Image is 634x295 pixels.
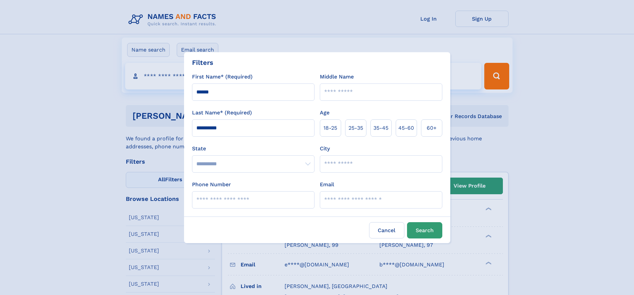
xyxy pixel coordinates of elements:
span: 45‑60 [398,124,414,132]
span: 35‑45 [373,124,388,132]
span: 60+ [427,124,437,132]
button: Search [407,222,442,238]
div: Filters [192,58,213,68]
label: Last Name* (Required) [192,109,252,117]
label: Cancel [369,222,404,238]
label: Age [320,109,329,117]
label: Phone Number [192,181,231,189]
label: City [320,145,330,153]
label: Middle Name [320,73,354,81]
label: Email [320,181,334,189]
label: First Name* (Required) [192,73,253,81]
span: 25‑35 [348,124,363,132]
span: 18‑25 [323,124,337,132]
label: State [192,145,315,153]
